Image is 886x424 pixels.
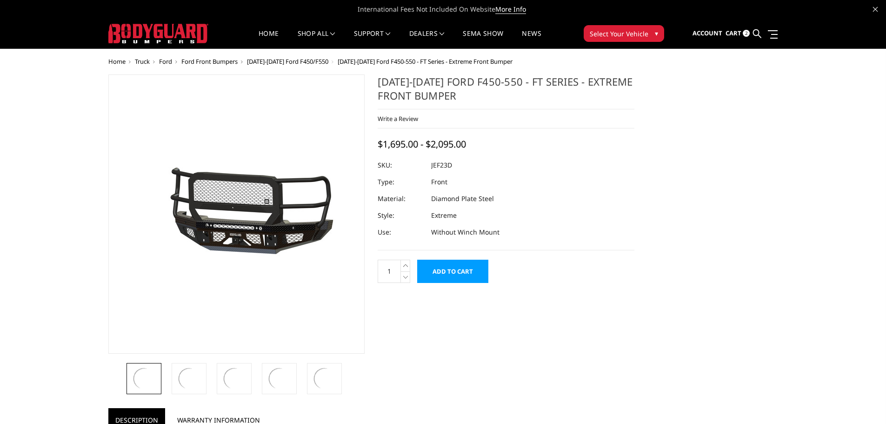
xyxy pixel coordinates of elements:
span: 2 [743,30,750,37]
a: Ford [159,57,172,66]
dt: SKU: [378,157,424,174]
dd: Front [431,174,447,190]
a: Support [354,30,391,48]
a: Dealers [409,30,445,48]
span: Select Your Vehicle [590,29,648,39]
input: Add to Cart [417,260,488,283]
a: Ford Front Bumpers [181,57,238,66]
dt: Material: [378,190,424,207]
a: Truck [135,57,150,66]
img: 2023-2026 Ford F450-550 - FT Series - Extreme Front Bumper [266,366,292,391]
img: 2023-2026 Ford F450-550 - FT Series - Extreme Front Bumper [120,160,353,269]
button: Select Your Vehicle [584,25,664,42]
a: Home [108,57,126,66]
a: 2023-2026 Ford F450-550 - FT Series - Extreme Front Bumper [108,74,365,354]
img: Clear View Camera: Relocate your front camera and keep the functionality completely. [221,366,247,391]
span: Cart [726,29,741,37]
a: SEMA Show [463,30,503,48]
a: News [522,30,541,48]
img: 2023-2026 Ford F450-550 - FT Series - Extreme Front Bumper [312,366,337,391]
a: Account [693,21,722,46]
dd: JEF23D [431,157,452,174]
dd: Diamond Plate Steel [431,190,494,207]
a: Write a Review [378,114,418,123]
dd: Extreme [431,207,457,224]
a: More Info [495,5,526,14]
span: $1,695.00 - $2,095.00 [378,138,466,150]
span: ▾ [655,28,658,38]
dd: Without Winch Mount [431,224,500,241]
dt: Style: [378,207,424,224]
a: Home [259,30,279,48]
img: 2023-2026 Ford F450-550 - FT Series - Extreme Front Bumper [176,366,202,391]
h1: [DATE]-[DATE] Ford F450-550 - FT Series - Extreme Front Bumper [378,74,634,109]
span: Account [693,29,722,37]
a: Cart 2 [726,21,750,46]
span: [DATE]-[DATE] Ford F450-550 - FT Series - Extreme Front Bumper [338,57,513,66]
img: BODYGUARD BUMPERS [108,24,208,43]
img: 2023-2026 Ford F450-550 - FT Series - Extreme Front Bumper [131,366,157,391]
a: [DATE]-[DATE] Ford F450/F550 [247,57,328,66]
dt: Type: [378,174,424,190]
dt: Use: [378,224,424,241]
a: shop all [298,30,335,48]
